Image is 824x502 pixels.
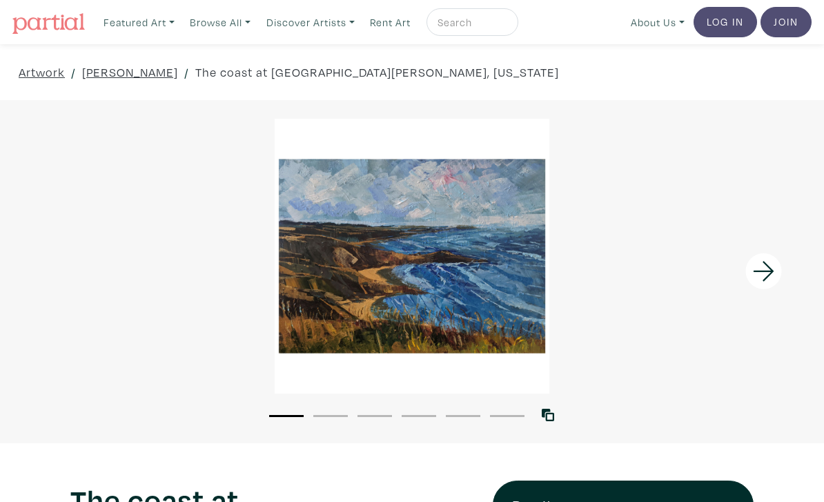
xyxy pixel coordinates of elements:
a: Browse All [184,8,257,37]
span: / [71,63,76,81]
input: Search [436,14,505,31]
button: 6 of 6 [490,415,524,417]
a: Rent Art [364,8,417,37]
a: Featured Art [97,8,181,37]
button: 5 of 6 [446,415,480,417]
button: 4 of 6 [402,415,436,417]
a: Log In [694,7,757,37]
a: About Us [625,8,691,37]
button: 1 of 6 [269,415,304,417]
a: The coast at [GEOGRAPHIC_DATA][PERSON_NAME], [US_STATE] [195,63,559,81]
button: 3 of 6 [357,415,392,417]
button: 2 of 6 [313,415,348,417]
a: [PERSON_NAME] [82,63,178,81]
a: Artwork [19,63,65,81]
span: / [184,63,189,81]
a: Join [761,7,812,37]
a: Discover Artists [260,8,361,37]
